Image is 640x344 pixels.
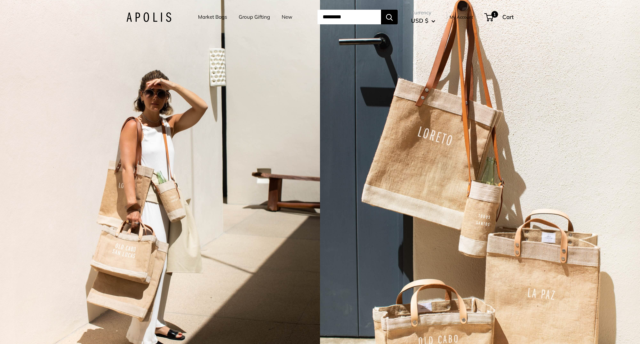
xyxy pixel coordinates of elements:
span: Cart [502,13,514,20]
span: USD $ [411,17,428,24]
a: New [282,12,292,22]
a: Group Gifting [239,12,270,22]
img: Apolis [126,12,171,22]
button: USD $ [411,15,435,26]
span: 1 [491,11,498,18]
span: Currency [411,8,435,17]
a: 1 Cart [485,12,514,22]
button: Search [381,10,398,24]
input: Search... [317,10,381,24]
a: My Account [450,13,473,21]
a: Market Bags [198,12,227,22]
